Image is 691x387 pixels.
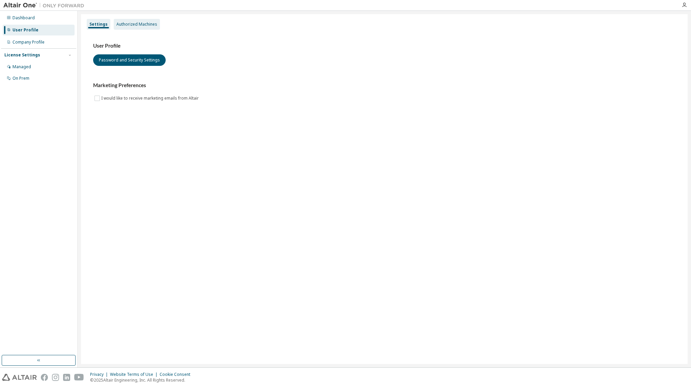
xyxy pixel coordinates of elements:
img: facebook.svg [41,374,48,381]
div: Cookie Consent [160,372,194,377]
div: On Prem [12,76,29,81]
img: instagram.svg [52,374,59,381]
div: Privacy [90,372,110,377]
img: youtube.svg [74,374,84,381]
h3: User Profile [93,43,675,49]
img: linkedin.svg [63,374,70,381]
div: Company Profile [12,40,45,45]
div: User Profile [12,27,38,33]
button: Password and Security Settings [93,54,166,66]
img: altair_logo.svg [2,374,37,381]
img: Altair One [3,2,88,9]
div: Dashboard [12,15,35,21]
div: Website Terms of Use [110,372,160,377]
label: I would like to receive marketing emails from Altair [101,94,200,102]
div: Settings [89,22,108,27]
div: Authorized Machines [116,22,157,27]
div: Managed [12,64,31,70]
p: © 2025 Altair Engineering, Inc. All Rights Reserved. [90,377,194,383]
div: License Settings [4,52,40,58]
h3: Marketing Preferences [93,82,675,89]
